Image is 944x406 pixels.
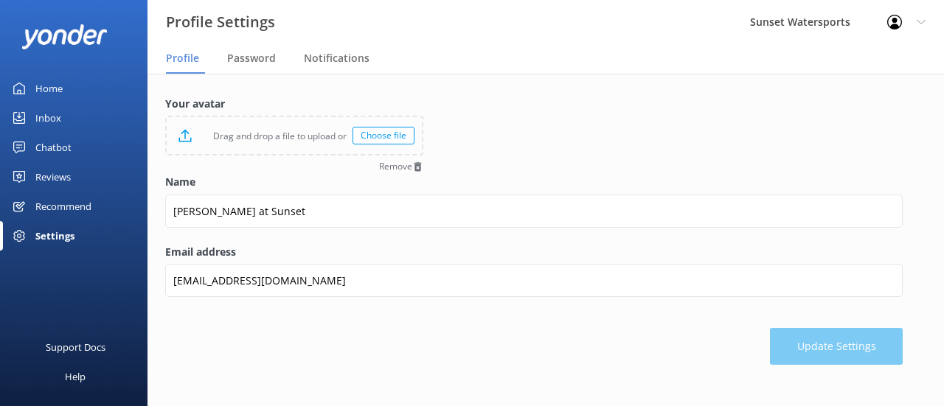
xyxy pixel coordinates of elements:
span: Password [227,51,276,66]
button: Remove [379,161,423,172]
div: Inbox [35,103,61,133]
div: Home [35,74,63,103]
div: Reviews [35,162,71,192]
h3: Profile Settings [166,10,275,34]
label: Your avatar [165,96,423,112]
img: yonder-white-logo.png [22,24,107,49]
div: Chatbot [35,133,72,162]
label: Name [165,174,903,190]
span: Profile [166,51,199,66]
div: Help [65,362,86,391]
div: Choose file [353,127,414,144]
span: Notifications [304,51,369,66]
div: Settings [35,221,74,251]
p: Drag and drop a file to upload or [192,129,353,143]
div: Recommend [35,192,91,221]
span: Remove [379,162,412,171]
div: Support Docs [46,332,105,362]
label: Email address [165,244,903,260]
